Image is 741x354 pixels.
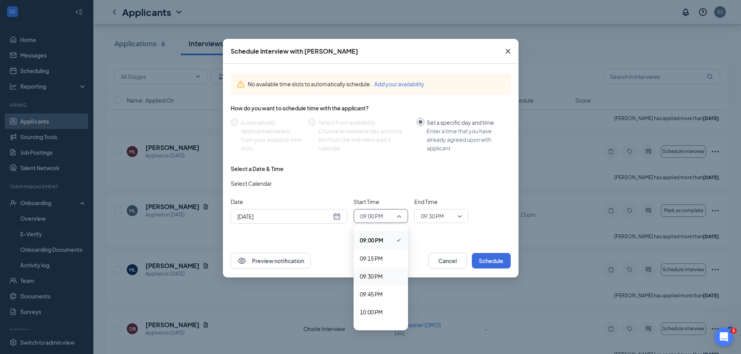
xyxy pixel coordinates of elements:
span: Date [231,197,347,206]
span: 09:00 PM [360,210,383,222]
div: Schedule Interview with [PERSON_NAME] [231,47,358,56]
svg: Cross [503,47,513,56]
svg: Warning [237,80,245,88]
div: Applicant will select from your available time slots [241,127,302,152]
span: 09:15 PM [360,254,383,263]
button: Cancel [428,253,467,269]
div: Enter a time that you have already agreed upon with applicant [427,127,505,152]
svg: Checkmark [396,235,402,245]
span: 10:00 PM [360,308,383,316]
div: No available time slots to automatically schedule. [248,80,505,88]
div: Choose an available day and time slot from the interview lead’s calendar [318,127,410,152]
span: Start Time [354,197,408,206]
span: 09:00 PM [360,236,383,244]
div: Automatically [241,118,302,127]
span: End Time [414,197,469,206]
div: Select from availability [318,118,410,127]
button: EyePreview notification [231,253,311,269]
div: How do you want to schedule time with the applicant? [231,104,511,112]
svg: Eye [237,256,247,265]
span: 09:30 PM [421,210,444,222]
span: Select Calendar [231,179,272,188]
span: 09:30 PM [360,272,383,281]
iframe: Intercom live chat [715,328,733,346]
span: 09:45 PM [360,290,383,298]
div: Set a specific day and time [427,118,505,127]
input: Aug 25, 2025 [237,212,331,221]
button: Schedule [472,253,511,269]
span: 1 [730,328,737,334]
button: Close [498,39,519,64]
span: 10:15 PM [360,326,383,334]
div: Select a Date & Time [231,165,284,173]
button: Add your availability [374,80,424,88]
